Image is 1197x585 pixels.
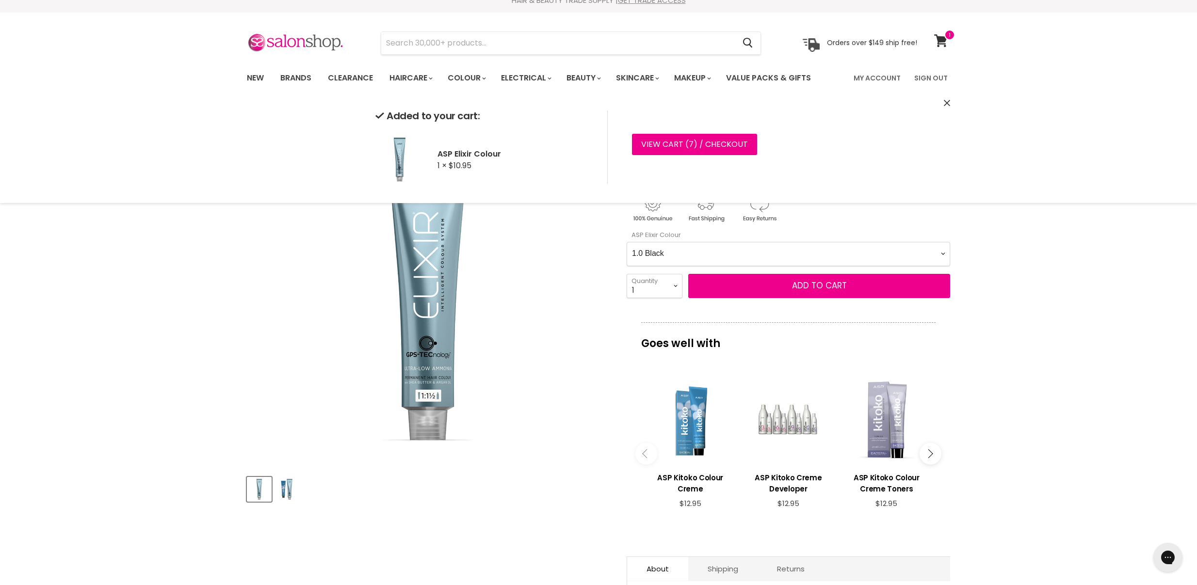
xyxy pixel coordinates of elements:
a: Shipping [688,557,758,581]
nav: Main [235,64,962,92]
p: Goes well with [641,322,936,354]
span: $10.95 [449,160,471,171]
button: ASP Elixir Colour [275,477,299,502]
img: genuine.gif [627,194,678,223]
a: View product:ASP Kitoko Colour Creme Toners [842,465,931,499]
a: Clearance [321,68,380,88]
iframe: Gorgias live chat messenger [1148,539,1187,575]
img: ASP Elixir Colour [248,478,271,501]
a: New [240,68,271,88]
img: shipping.gif [680,194,731,223]
span: $12.95 [777,498,799,508]
a: View product:ASP Kitoko Colour Creme [646,465,734,499]
div: Product thumbnails [245,474,611,502]
span: Add to cart [792,280,847,291]
a: Haircare [382,68,438,88]
span: 7 [689,139,694,150]
h3: ASP Kitoko Colour Creme [646,472,734,494]
h3: ASP Kitoko Colour Creme Toners [842,472,931,494]
div: ASP Elixir Colour image. Click or Scroll to Zoom. [247,106,609,468]
a: Returns [758,557,824,581]
form: Product [381,32,761,55]
button: Search [735,32,760,54]
label: ASP Elixir Colour [627,230,681,239]
a: View product:ASP Kitoko Creme Developer [744,465,832,499]
img: ASP Elixir Colour [275,478,298,501]
a: Sign Out [908,68,954,88]
a: Value Packs & Gifts [719,68,818,88]
a: Makeup [667,68,717,88]
h3: ASP Kitoko Creme Developer [744,472,832,494]
a: Skincare [609,68,665,88]
img: returns.gif [733,194,785,223]
p: Orders over $149 ship free! [827,38,917,47]
button: Close [944,98,950,109]
h2: Added to your cart: [375,111,592,122]
button: Add to cart [688,274,950,298]
a: About [627,557,688,581]
select: Quantity [627,274,682,298]
span: 1 × [437,160,447,171]
a: Brands [273,68,319,88]
span: $12.95 [679,498,701,508]
span: $12.95 [875,498,897,508]
input: Search [381,32,735,54]
a: View cart (7) / Checkout [632,134,757,155]
ul: Main menu [240,64,833,92]
img: ASP Elixir Colour [375,135,424,184]
a: Beauty [559,68,607,88]
button: ASP Elixir Colour [247,477,272,502]
a: My Account [848,68,906,88]
a: Colour [440,68,492,88]
h2: ASP Elixir Colour [437,149,592,159]
a: Electrical [494,68,557,88]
